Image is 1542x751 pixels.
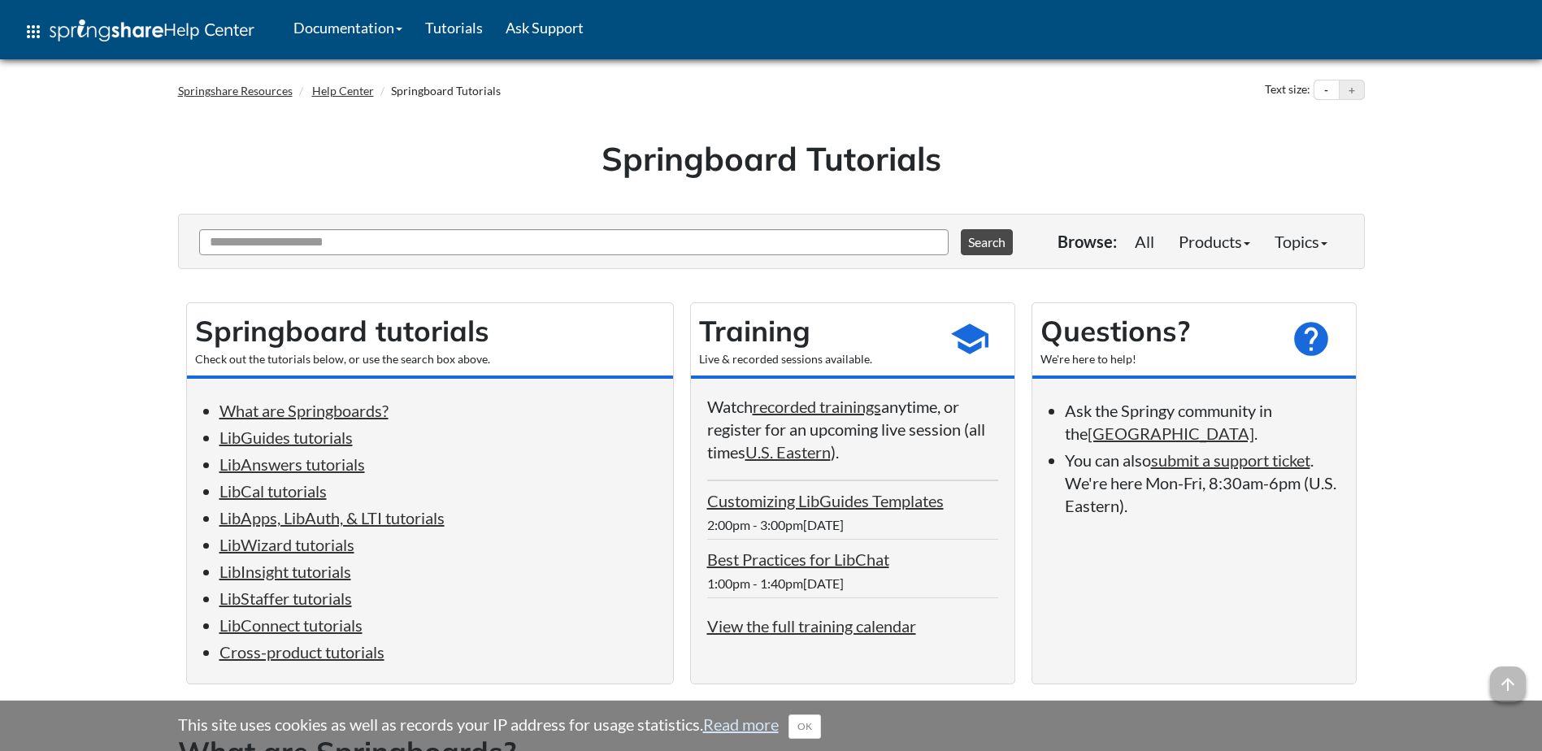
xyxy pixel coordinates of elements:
[219,481,327,501] a: LibCal tutorials
[1151,450,1310,470] a: submit a support ticket
[699,351,933,367] div: Live & recorded sessions available.
[707,491,944,510] a: Customizing LibGuides Templates
[219,535,354,554] a: LibWizard tutorials
[282,7,414,48] a: Documentation
[219,615,363,635] a: LibConnect tutorials
[1340,80,1364,100] button: Increase text size
[1088,423,1254,443] a: [GEOGRAPHIC_DATA]
[162,713,1381,739] div: This site uses cookies as well as records your IP address for usage statistics.
[219,428,353,447] a: LibGuides tutorials
[219,454,365,474] a: LibAnswers tutorials
[1291,319,1331,359] span: help
[50,20,163,41] img: Springshare
[24,22,43,41] span: apps
[707,575,844,591] span: 1:00pm - 1:40pm[DATE]
[219,642,384,662] a: Cross-product tutorials
[961,229,1013,255] button: Search
[699,311,933,351] h2: Training
[1166,225,1262,258] a: Products
[745,442,831,462] a: U.S. Eastern
[195,311,665,351] h2: Springboard tutorials
[219,401,389,420] a: What are Springboards?
[312,84,374,98] a: Help Center
[219,562,351,581] a: LibInsight tutorials
[1065,399,1340,445] li: Ask the Springy community in the .
[707,395,998,463] p: Watch anytime, or register for an upcoming live session (all times ).
[178,84,293,98] a: Springshare Resources
[163,19,254,40] span: Help Center
[376,83,501,99] li: Springboard Tutorials
[707,549,889,569] a: Best Practices for LibChat
[1262,225,1340,258] a: Topics
[1490,666,1526,702] span: arrow_upward
[494,7,595,48] a: Ask Support
[1314,80,1339,100] button: Decrease text size
[414,7,494,48] a: Tutorials
[1490,668,1526,688] a: arrow_upward
[1040,311,1275,351] h2: Questions?
[753,397,881,416] a: recorded trainings
[219,588,352,608] a: LibStaffer tutorials
[219,508,445,527] a: LibApps, LibAuth, & LTI tutorials
[1262,80,1314,101] div: Text size:
[1040,351,1275,367] div: We're here to help!
[12,7,266,56] a: apps Help Center
[707,616,916,636] a: View the full training calendar
[949,319,990,359] span: school
[1065,449,1340,517] li: You can also . We're here Mon-Fri, 8:30am-6pm (U.S. Eastern).
[1123,225,1166,258] a: All
[190,136,1353,181] h1: Springboard Tutorials
[195,351,665,367] div: Check out the tutorials below, or use the search box above.
[707,517,844,532] span: 2:00pm - 3:00pm[DATE]
[1058,230,1117,253] p: Browse:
